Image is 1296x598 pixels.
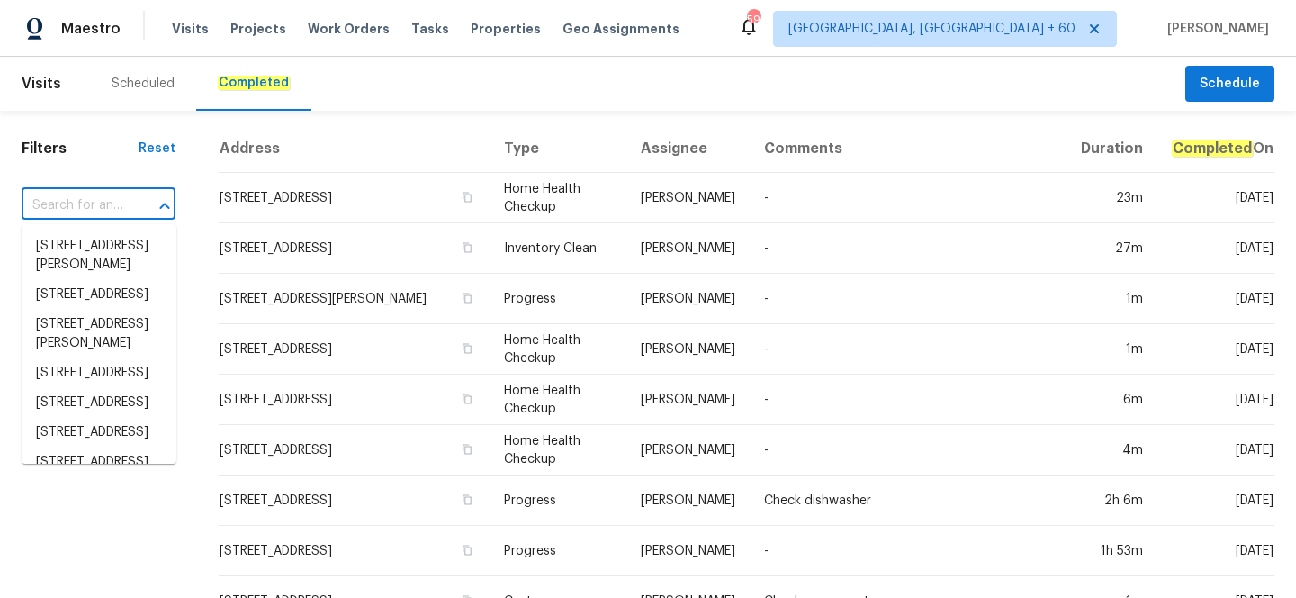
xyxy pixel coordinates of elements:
[471,20,541,38] span: Properties
[750,324,1066,375] td: -
[750,274,1066,324] td: -
[626,425,750,476] td: [PERSON_NAME]
[22,448,176,496] li: [STREET_ADDRESS][PERSON_NAME]
[747,11,760,29] div: 593
[1066,125,1157,173] th: Duration
[219,125,490,173] th: Address
[22,358,176,388] li: [STREET_ADDRESS]
[1066,526,1157,576] td: 1h 53m
[750,526,1066,576] td: -
[1157,375,1274,425] td: [DATE]
[219,375,490,425] td: [STREET_ADDRESS]
[459,290,475,306] button: Copy Address
[22,192,125,220] input: Search for an address...
[219,476,490,526] td: [STREET_ADDRESS]
[1157,173,1274,223] td: [DATE]
[1066,425,1157,476] td: 4m
[459,542,475,558] button: Copy Address
[490,324,626,375] td: Home Health Checkup
[459,391,475,407] button: Copy Address
[1185,66,1274,103] button: Schedule
[490,125,626,173] th: Type
[750,476,1066,526] td: Check dishwasher
[626,125,750,173] th: Assignee
[1160,20,1269,38] span: [PERSON_NAME]
[1066,324,1157,375] td: 1m
[459,441,475,458] button: Copy Address
[112,75,175,93] div: Scheduled
[1157,125,1274,173] th: On
[490,274,626,324] td: Progress
[459,240,475,256] button: Copy Address
[219,324,490,375] td: [STREET_ADDRESS]
[22,418,176,448] li: [STREET_ADDRESS]
[61,20,121,38] span: Maestro
[22,310,176,358] li: [STREET_ADDRESS][PERSON_NAME]
[750,125,1066,173] th: Comments
[219,425,490,476] td: [STREET_ADDRESS]
[750,173,1066,223] td: -
[218,76,290,90] em: Completed
[1066,476,1157,526] td: 2h 6m
[562,20,679,38] span: Geo Assignments
[230,20,286,38] span: Projects
[490,223,626,274] td: Inventory Clean
[22,231,176,280] li: [STREET_ADDRESS][PERSON_NAME]
[459,340,475,357] button: Copy Address
[626,476,750,526] td: [PERSON_NAME]
[1157,425,1274,476] td: [DATE]
[490,526,626,576] td: Progress
[750,223,1066,274] td: -
[219,223,490,274] td: [STREET_ADDRESS]
[411,23,449,35] span: Tasks
[1157,274,1274,324] td: [DATE]
[750,425,1066,476] td: -
[22,64,61,104] span: Visits
[459,189,475,205] button: Copy Address
[626,526,750,576] td: [PERSON_NAME]
[1066,375,1157,425] td: 6m
[1066,173,1157,223] td: 23m
[172,20,209,38] span: Visits
[626,223,750,274] td: [PERSON_NAME]
[1157,476,1274,526] td: [DATE]
[1066,274,1157,324] td: 1m
[1157,223,1274,274] td: [DATE]
[1157,324,1274,375] td: [DATE]
[490,173,626,223] td: Home Health Checkup
[22,140,139,158] h1: Filters
[1157,526,1274,576] td: [DATE]
[490,375,626,425] td: Home Health Checkup
[750,375,1066,425] td: -
[152,194,177,219] button: Close
[219,274,490,324] td: [STREET_ADDRESS][PERSON_NAME]
[626,324,750,375] td: [PERSON_NAME]
[626,274,750,324] td: [PERSON_NAME]
[626,173,750,223] td: [PERSON_NAME]
[22,280,176,310] li: [STREET_ADDRESS]
[308,20,390,38] span: Work Orders
[219,526,490,576] td: [STREET_ADDRESS]
[22,388,176,418] li: [STREET_ADDRESS]
[219,173,490,223] td: [STREET_ADDRESS]
[1200,73,1260,95] span: Schedule
[459,492,475,508] button: Copy Address
[788,20,1075,38] span: [GEOGRAPHIC_DATA], [GEOGRAPHIC_DATA] + 60
[1066,223,1157,274] td: 27m
[1172,140,1253,157] em: Completed
[626,375,750,425] td: [PERSON_NAME]
[139,140,175,158] div: Reset
[490,476,626,526] td: Progress
[490,425,626,476] td: Home Health Checkup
